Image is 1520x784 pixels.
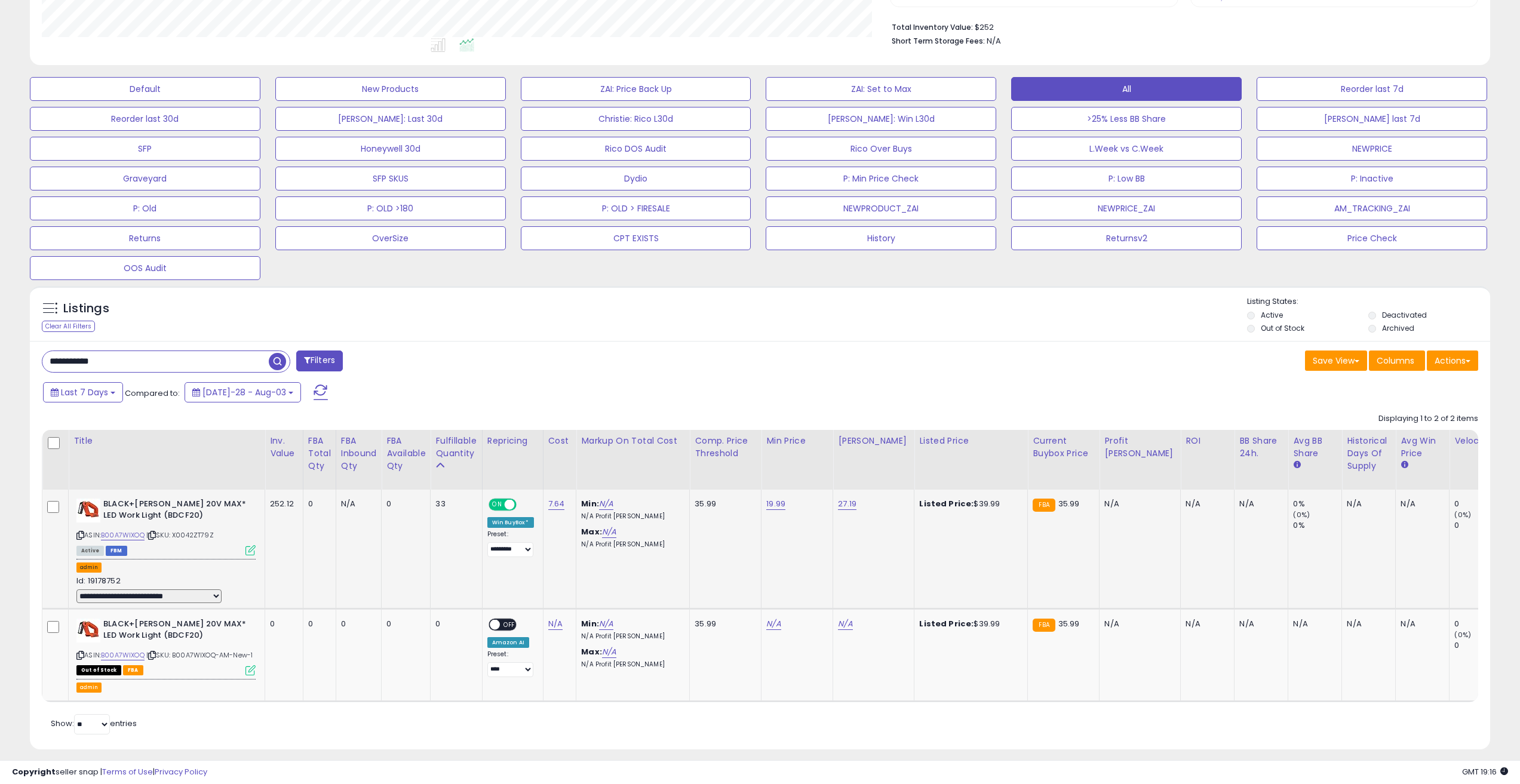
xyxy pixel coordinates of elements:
[1011,196,1242,220] button: NEWPRICE_ZAI
[76,562,102,573] button: admin
[1347,435,1390,472] div: Historical Days Of Supply
[1293,460,1300,471] small: Avg BB Share.
[51,718,137,729] span: Show: entries
[435,619,472,629] div: 0
[892,22,973,32] b: Total Inventory Value:
[12,767,207,778] div: seller snap | |
[581,512,680,521] p: N/A Profit [PERSON_NAME]
[30,196,260,220] button: P: Old
[270,619,294,629] div: 0
[1257,77,1487,101] button: Reorder last 7d
[581,498,599,509] b: Min:
[101,530,145,540] a: B00A7WIXOQ
[275,107,506,131] button: [PERSON_NAME]: Last 30d
[1401,499,1440,509] div: N/A
[1011,137,1242,161] button: L.Week vs C.Week
[1293,619,1332,629] div: N/A
[1011,167,1242,190] button: P: Low BB
[1186,435,1229,447] div: ROI
[766,498,785,510] a: 19.99
[766,196,996,220] button: NEWPRODUCT_ZAI
[386,619,421,629] div: 0
[1104,619,1171,629] div: N/A
[341,619,373,629] div: 0
[76,619,256,674] div: ASIN:
[581,646,602,657] b: Max:
[275,137,506,161] button: Honeywell 30d
[43,382,123,402] button: Last 7 Days
[490,500,505,510] span: ON
[487,637,529,648] div: Amazon AI
[1058,498,1080,509] span: 35.99
[1186,499,1225,509] div: N/A
[296,351,343,371] button: Filters
[1401,619,1440,629] div: N/A
[155,766,207,777] a: Privacy Policy
[1454,499,1503,509] div: 0
[1382,323,1414,333] label: Archived
[548,498,565,510] a: 7.64
[581,618,599,629] b: Min:
[1011,77,1242,101] button: All
[892,19,1469,33] li: $252
[30,167,260,190] button: Graveyard
[275,167,506,190] button: SFP SKUS
[106,546,127,556] span: FBM
[1454,619,1503,629] div: 0
[275,226,506,250] button: OverSize
[838,435,909,447] div: [PERSON_NAME]
[521,107,751,131] button: Christie: Rico L30d
[500,620,519,630] span: OFF
[487,517,534,528] div: Win BuyBox *
[1033,619,1055,632] small: FBA
[602,646,616,658] a: N/A
[76,546,104,556] span: All listings currently available for purchase on Amazon
[435,499,472,509] div: 33
[76,682,102,693] button: admin
[1454,520,1503,531] div: 0
[1454,630,1471,640] small: (0%)
[63,300,109,317] h5: Listings
[386,435,425,472] div: FBA Available Qty
[125,388,180,399] span: Compared to:
[308,499,327,509] div: 0
[487,435,538,447] div: Repricing
[919,499,1018,509] div: $39.99
[581,526,602,537] b: Max:
[1257,167,1487,190] button: P: Inactive
[76,665,121,675] span: All listings that are currently out of stock and unavailable for purchase on Amazon
[1462,766,1508,777] span: 2025-08-11 19:16 GMT
[1104,499,1171,509] div: N/A
[1239,435,1283,460] div: BB Share 24h.
[838,618,852,630] a: N/A
[275,77,506,101] button: New Products
[1377,355,1414,367] span: Columns
[1347,619,1386,629] div: N/A
[308,619,327,629] div: 0
[76,499,100,522] img: 51+q3qEmwIL._SL40_.jpg
[308,435,331,472] div: FBA Total Qty
[1239,499,1279,509] div: N/A
[1257,196,1487,220] button: AM_TRACKING_ZAI
[30,226,260,250] button: Returns
[1378,413,1478,425] div: Displaying 1 to 2 of 2 items
[1401,460,1408,471] small: Avg Win Price.
[919,498,974,509] b: Listed Price:
[1261,310,1283,320] label: Active
[61,386,108,398] span: Last 7 Days
[766,618,781,630] a: N/A
[275,196,506,220] button: P: OLD >180
[1293,499,1341,509] div: 0%
[30,256,260,280] button: OOS Audit
[103,499,248,524] b: BLACK+[PERSON_NAME] 20V MAX* LED Work Light (BDCF20)
[548,618,563,630] a: N/A
[341,435,377,472] div: FBA inbound Qty
[1293,520,1341,531] div: 0%
[341,499,373,509] div: N/A
[521,77,751,101] button: ZAI: Price Back Up
[1427,351,1478,371] button: Actions
[766,226,996,250] button: History
[1058,618,1080,629] span: 35.99
[435,435,477,460] div: Fulfillable Quantity
[521,196,751,220] button: P: OLD > FIRESALE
